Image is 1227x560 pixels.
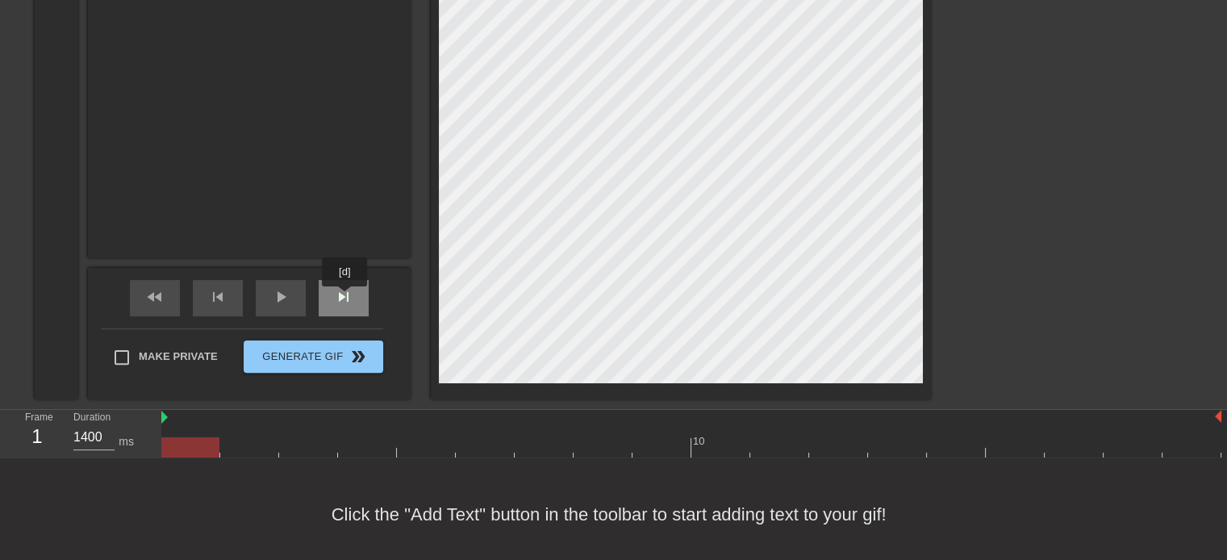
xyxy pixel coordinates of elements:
[25,422,49,451] div: 1
[73,413,111,423] label: Duration
[250,347,377,366] span: Generate Gif
[244,341,383,373] button: Generate Gif
[693,433,707,449] div: 10
[334,287,353,307] span: skip_next
[139,349,218,365] span: Make Private
[208,287,227,307] span: skip_previous
[348,347,368,366] span: double_arrow
[1215,410,1221,423] img: bound-end.png
[13,410,61,457] div: Frame
[145,287,165,307] span: fast_rewind
[119,433,134,450] div: ms
[271,287,290,307] span: play_arrow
